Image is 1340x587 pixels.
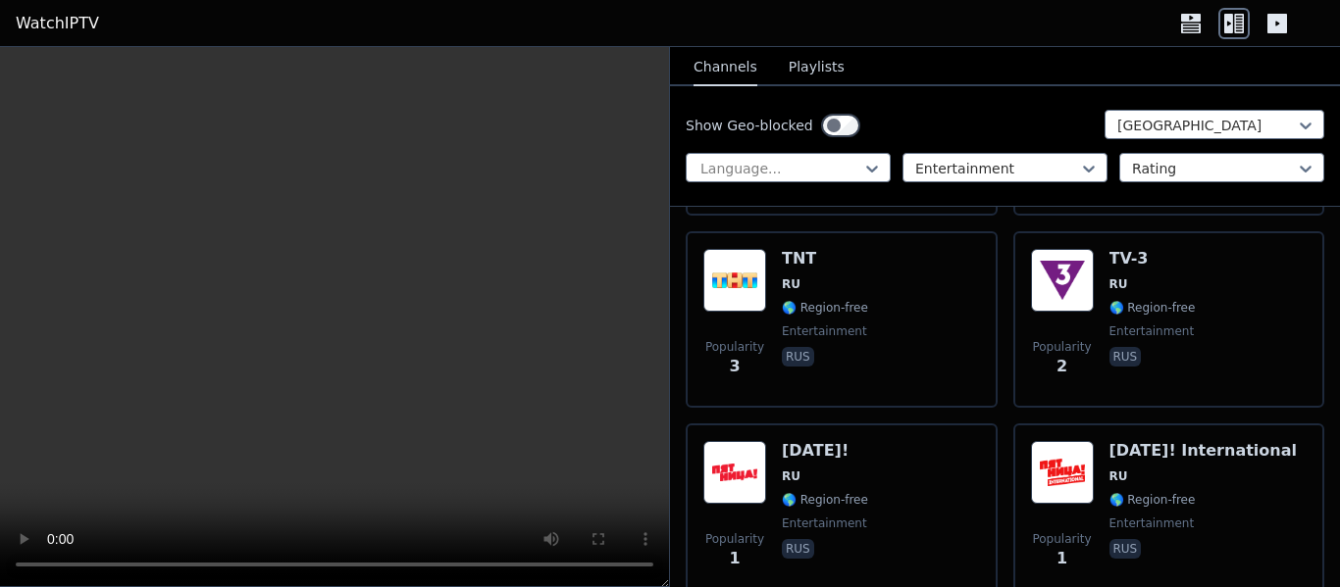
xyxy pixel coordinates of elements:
[1032,339,1091,355] span: Popularity
[1031,441,1094,504] img: Friday! International
[1109,515,1195,531] span: entertainment
[1057,547,1067,570] span: 1
[694,49,757,86] button: Channels
[782,468,800,484] span: RU
[1032,531,1091,547] span: Popularity
[789,49,845,86] button: Playlists
[1057,355,1067,378] span: 2
[1109,276,1128,292] span: RU
[1109,468,1128,484] span: RU
[782,441,868,461] h6: [DATE]!
[782,539,814,559] p: rus
[1109,441,1297,461] h6: [DATE]! International
[16,12,99,35] a: WatchIPTV
[1109,323,1195,339] span: entertainment
[782,515,867,531] span: entertainment
[1109,300,1196,316] span: 🌎 Region-free
[703,249,766,312] img: TNT
[782,323,867,339] span: entertainment
[1109,492,1196,508] span: 🌎 Region-free
[1109,249,1196,269] h6: TV-3
[782,300,868,316] span: 🌎 Region-free
[703,441,766,504] img: Friday!
[729,355,740,378] span: 3
[1109,539,1142,559] p: rus
[782,347,814,367] p: rus
[705,339,764,355] span: Popularity
[686,116,813,135] label: Show Geo-blocked
[782,249,868,269] h6: TNT
[1031,249,1094,312] img: TV-3
[705,531,764,547] span: Popularity
[782,276,800,292] span: RU
[782,492,868,508] span: 🌎 Region-free
[729,547,740,570] span: 1
[1109,347,1142,367] p: rus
